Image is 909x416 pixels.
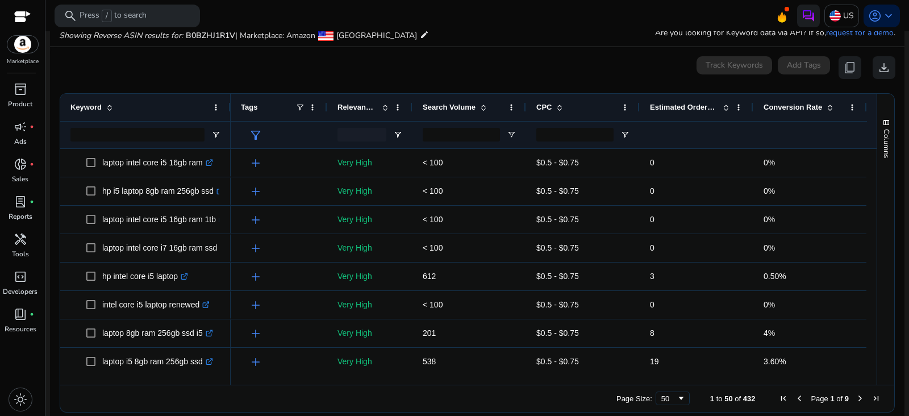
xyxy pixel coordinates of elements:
span: 19 [650,357,659,366]
span: 0 [650,158,654,167]
span: filter_alt [249,128,262,142]
span: < 100 [423,215,443,224]
span: 50 [724,394,732,403]
p: hp intel core i5 laptop [102,265,188,288]
span: Tags [241,103,257,111]
span: 0% [764,300,775,309]
span: to [716,394,723,403]
p: intel core i5 laptop renewed [102,293,210,317]
span: lab_profile [14,195,27,209]
div: Previous Page [795,394,804,403]
span: $0.5 - $0.75 [536,272,579,281]
p: Marketplace [7,57,39,66]
p: Very High [337,322,402,345]
span: < 100 [423,186,443,195]
span: add [249,355,262,369]
span: fiber_manual_record [30,162,34,167]
span: account_circle [868,9,882,23]
button: download [873,56,895,79]
div: Page Size: [616,394,652,403]
span: / [102,10,112,22]
span: code_blocks [14,270,27,284]
p: Very High [337,350,402,373]
span: B0BZHJ1R1V [186,30,235,41]
span: $0.5 - $0.75 [536,243,579,252]
span: download [877,61,891,74]
img: amazon.svg [7,36,38,53]
span: Page [811,394,828,403]
span: 0% [764,158,775,167]
span: book_4 [14,307,27,321]
span: Conversion Rate [764,103,822,111]
span: 0.50% [764,272,786,281]
p: hp i5 laptop 8gb ram 256gb ssd [102,180,224,203]
span: inventory_2 [14,82,27,96]
span: 0 [650,186,654,195]
span: campaign [14,120,27,134]
button: Open Filter Menu [507,130,516,139]
span: 201 [423,328,436,338]
span: 0% [764,186,775,195]
span: Relevance Score [337,103,377,111]
input: Search Volume Filter Input [423,128,500,142]
span: | Marketplace: Amazon [235,30,315,41]
span: Keyword [70,103,102,111]
span: $0.5 - $0.75 [536,186,579,195]
span: 3.60% [764,357,786,366]
p: Very High [337,180,402,203]
span: fiber_manual_record [30,124,34,129]
span: 612 [423,272,436,281]
span: $0.5 - $0.75 [536,158,579,167]
span: < 100 [423,300,443,309]
div: Page Size [656,392,690,405]
p: Product [8,99,32,109]
p: laptop 8gb ram 256gb ssd i5 [102,322,213,345]
span: < 100 [423,243,443,252]
input: CPC Filter Input [536,128,614,142]
span: of [735,394,741,403]
i: Showing Reverse ASIN results for: [59,30,183,41]
p: laptop i5 8gb ram 256gb ssd [102,350,213,373]
p: Very High [337,151,402,174]
span: light_mode [14,393,27,406]
span: add [249,242,262,255]
p: Ads [14,136,27,147]
p: Press to search [80,10,147,22]
span: handyman [14,232,27,246]
p: Reports [9,211,32,222]
span: [GEOGRAPHIC_DATA] [336,30,417,41]
span: of [836,394,843,403]
span: $0.5 - $0.75 [536,328,579,338]
button: Open Filter Menu [393,130,402,139]
span: fiber_manual_record [30,199,34,204]
span: $0.5 - $0.75 [536,215,579,224]
p: Sales [12,174,28,184]
span: add [249,270,262,284]
span: add [249,327,262,340]
button: Open Filter Menu [211,130,220,139]
div: Next Page [856,394,865,403]
p: Developers [3,286,37,297]
p: Very High [337,265,402,288]
span: add [249,156,262,170]
mat-icon: edit [420,28,429,41]
span: 0% [764,215,775,224]
img: us.svg [829,10,841,22]
span: add [249,185,262,198]
p: laptop intel core i5 16gb ram [102,151,213,174]
p: laptop intel core i5 16gb ram 1tb [102,208,226,231]
span: 4% [764,328,775,338]
p: US [843,6,854,26]
span: < 100 [423,158,443,167]
p: Tools [12,249,29,259]
span: 0 [650,215,654,224]
span: 0% [764,243,775,252]
span: CPC [536,103,552,111]
p: Very High [337,236,402,260]
span: 432 [743,394,756,403]
span: 3 [650,272,654,281]
p: Very High [337,208,402,231]
span: 0 [650,300,654,309]
p: Resources [5,324,36,334]
p: laptop intel core i7 16gb ram ssd [102,236,227,260]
